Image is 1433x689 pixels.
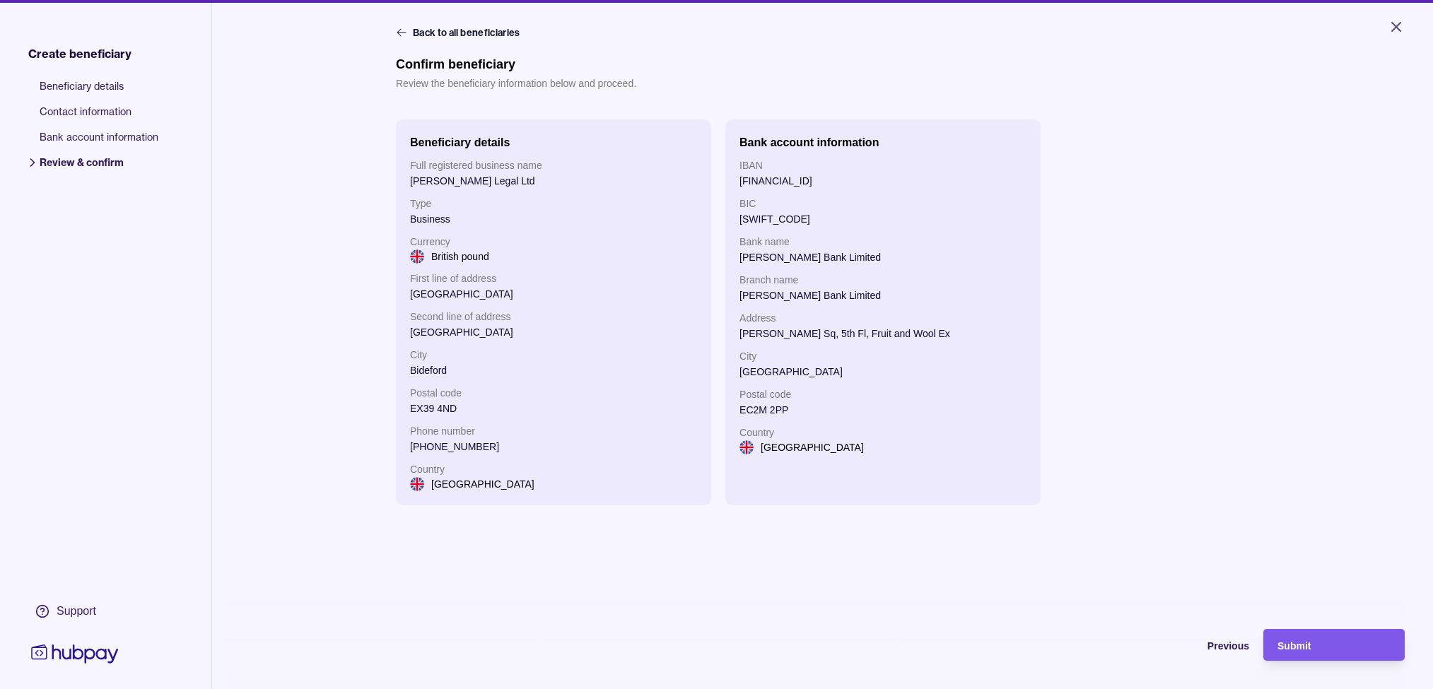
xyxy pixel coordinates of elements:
[1108,629,1249,661] button: Previous
[739,326,1027,341] p: [PERSON_NAME] Sq, 5th Fl, Fruit and Wool Ex
[396,76,636,91] p: Review the beneficiary information below and proceed.
[410,271,697,286] p: First line of address
[410,234,697,249] p: Currency
[739,211,1027,227] p: [SWIFT_CODE]
[410,158,697,173] p: Full registered business name
[739,310,1027,326] p: Address
[410,461,697,477] p: Country
[410,423,697,439] p: Phone number
[410,196,697,211] p: Type
[40,79,158,105] span: Beneficiary details
[410,211,697,227] p: Business
[410,309,697,324] p: Second line of address
[739,440,754,454] img: gb
[739,288,1027,303] p: [PERSON_NAME] Bank Limited
[1207,640,1249,652] span: Previous
[40,105,158,130] span: Contact information
[40,130,158,155] span: Bank account information
[739,402,1027,418] p: EC2M 2PP
[410,477,424,491] img: gb
[410,173,697,189] p: [PERSON_NAME] Legal Ltd
[431,476,534,492] p: [GEOGRAPHIC_DATA]
[1371,11,1422,42] button: Close
[28,596,122,626] a: Support
[410,286,697,302] p: [GEOGRAPHIC_DATA]
[739,364,1027,379] p: [GEOGRAPHIC_DATA]
[410,385,697,401] p: Postal code
[739,425,1027,440] p: Country
[410,249,424,264] img: gb
[739,173,1027,189] p: [FINANCIAL_ID]
[739,249,1027,265] p: [PERSON_NAME] Bank Limited
[739,272,1027,288] p: Branch name
[28,45,131,62] span: Create beneficiary
[739,387,1027,402] p: Postal code
[739,136,879,148] h2: Bank account information
[739,348,1027,364] p: City
[410,439,697,454] p: [PHONE_NUMBER]
[1263,629,1405,661] button: Submit
[410,401,697,416] p: EX39 4ND
[761,440,864,455] p: [GEOGRAPHIC_DATA]
[410,363,697,378] p: Bideford
[396,57,636,72] h1: Confirm beneficiary
[410,324,697,340] p: [GEOGRAPHIC_DATA]
[410,136,510,148] h2: Beneficiary details
[739,158,1027,173] p: IBAN
[739,234,1027,249] p: Bank name
[40,155,158,181] span: Review & confirm
[431,249,489,264] p: British pound
[410,347,697,363] p: City
[396,25,523,40] button: Back to all beneficiaries
[1277,640,1311,652] span: Submit
[57,603,96,619] div: Support
[739,196,1027,211] p: BIC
